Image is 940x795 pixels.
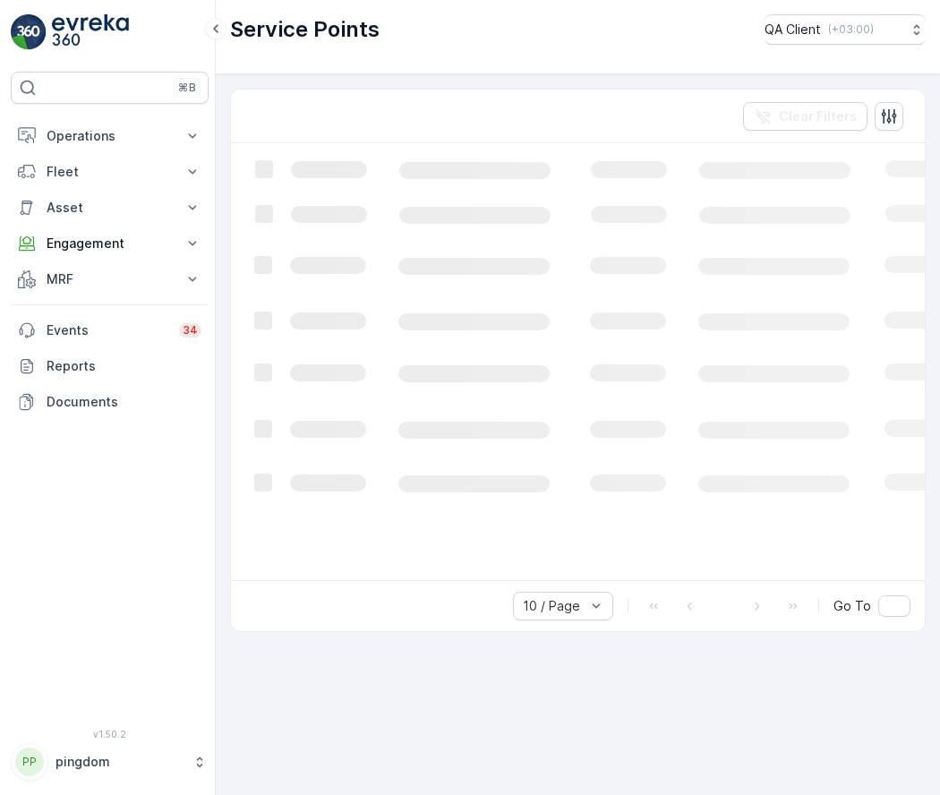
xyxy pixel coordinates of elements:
[47,393,201,411] p: Documents
[47,357,201,375] p: Reports
[56,753,184,771] p: pingdom
[828,22,874,37] p: ( +03:00 )
[15,748,44,776] div: PP
[47,270,173,288] p: MRF
[52,14,129,50] img: logo_light-DOdMpM7g.png
[178,81,196,95] p: ⌘B
[11,743,209,781] button: PPpingdom
[743,102,867,131] button: Clear Filters
[11,118,209,154] button: Operations
[11,190,209,226] button: Asset
[11,729,209,739] span: v 1.50.2
[47,235,173,252] p: Engagement
[779,107,857,125] p: Clear Filters
[11,384,209,420] a: Documents
[11,226,209,261] button: Engagement
[183,323,198,338] p: 34
[11,261,209,297] button: MRF
[47,127,173,145] p: Operations
[11,348,209,384] a: Reports
[47,163,173,181] p: Fleet
[11,154,209,190] button: Fleet
[230,15,380,44] p: Service Points
[765,21,821,38] p: QA Client
[833,597,871,615] span: Go To
[47,199,173,217] p: Asset
[11,14,47,50] img: logo
[11,312,209,348] a: Events34
[765,14,926,45] button: QA Client(+03:00)
[47,321,168,339] p: Events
